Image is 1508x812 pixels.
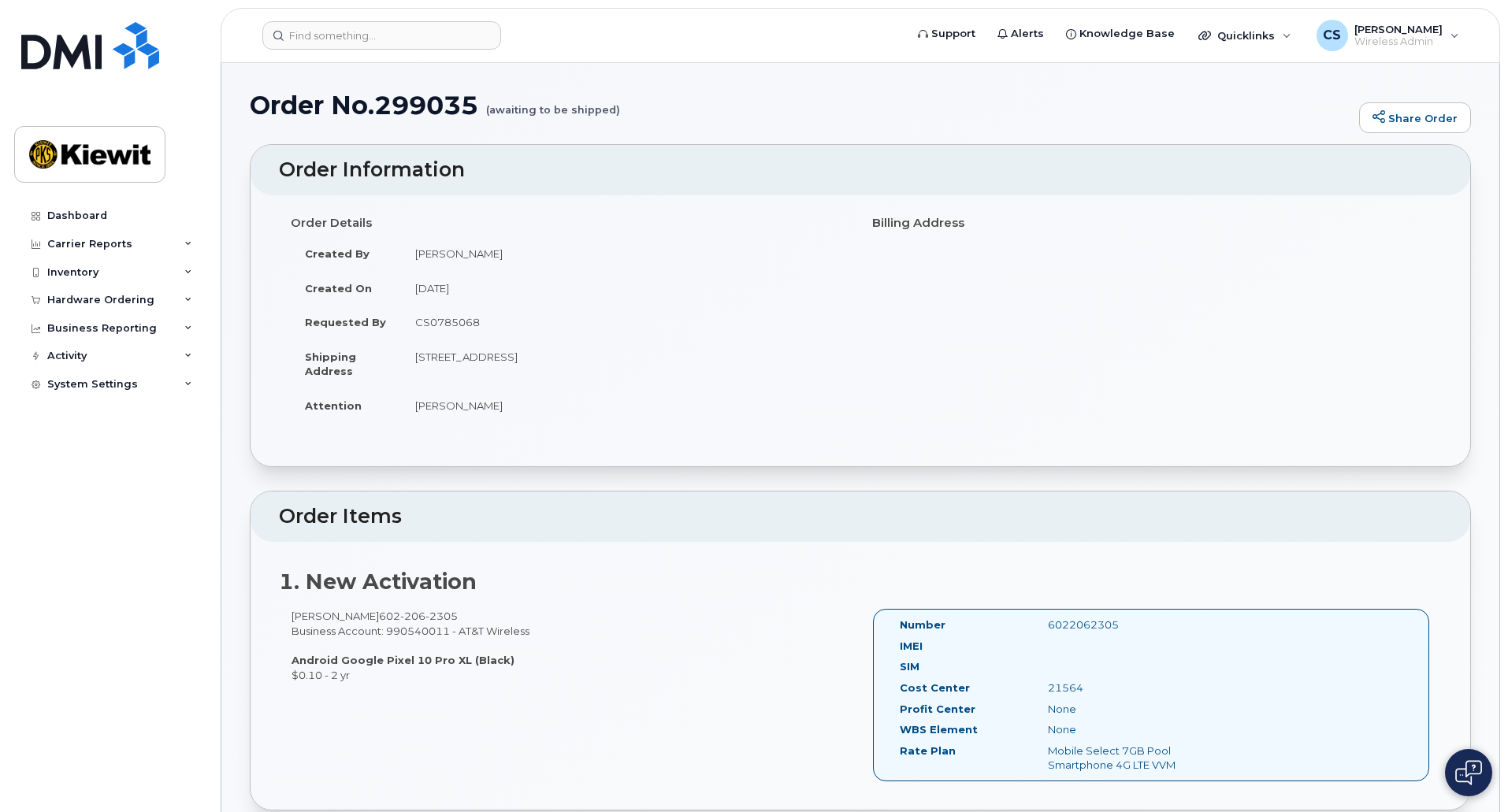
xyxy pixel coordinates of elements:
div: [PERSON_NAME] Business Account: 990540011 - AT&T Wireless $0.10 - 2 yr [279,609,860,682]
strong: Requested By [305,316,386,328]
label: Cost Center [900,680,970,695]
strong: Android Google Pixel 10 Pro XL (Black) [292,654,514,666]
label: Number [900,617,945,632]
h4: Billing Address [872,217,1430,230]
img: Open chat [1455,760,1482,785]
small: (awaiting to be shipped) [486,91,620,116]
label: SIM [900,659,919,674]
label: Profit Center [900,702,975,717]
h1: Order No.299035 [250,91,1351,119]
div: Mobile Select 7GB Pool Smartphone 4G LTE VVM [1036,743,1244,773]
strong: Created By [305,247,370,260]
div: 21564 [1036,680,1244,695]
div: None [1036,702,1244,717]
td: [PERSON_NAME] [401,236,849,271]
strong: Attention [305,399,362,412]
td: [STREET_ADDRESS] [401,339,849,388]
strong: 1. New Activation [279,569,477,595]
td: CS0785068 [401,305,849,339]
td: [DATE] [401,271,849,306]
label: WBS Element [900,722,978,737]
h4: Order Details [291,217,849,230]
strong: Shipping Address [305,350,356,378]
a: Share Order [1359,102,1471,134]
div: None [1036,722,1244,737]
div: 6022062305 [1036,617,1244,632]
span: 602 [379,610,458,622]
label: Rate Plan [900,743,956,758]
h2: Order Items [279,506,1442,528]
span: 206 [400,610,425,622]
label: IMEI [900,639,923,654]
span: 2305 [425,610,458,622]
td: [PERSON_NAME] [401,388,849,423]
strong: Created On [305,282,372,295]
h2: Order Information [279,159,1442,181]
